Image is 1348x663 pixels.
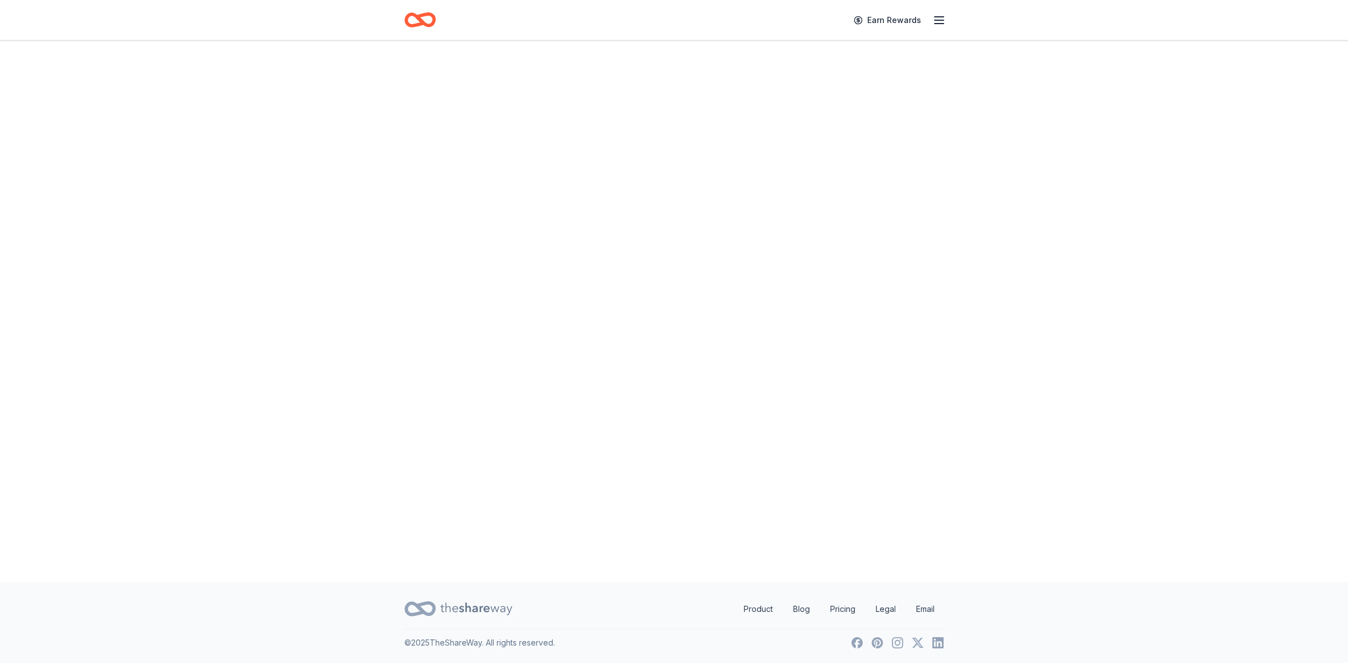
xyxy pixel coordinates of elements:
[784,598,819,620] a: Blog
[867,598,905,620] a: Legal
[735,598,782,620] a: Product
[735,598,944,620] nav: quick links
[821,598,864,620] a: Pricing
[847,10,928,30] a: Earn Rewards
[404,636,555,650] p: © 2025 TheShareWay. All rights reserved.
[907,598,944,620] a: Email
[404,7,436,33] a: Home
